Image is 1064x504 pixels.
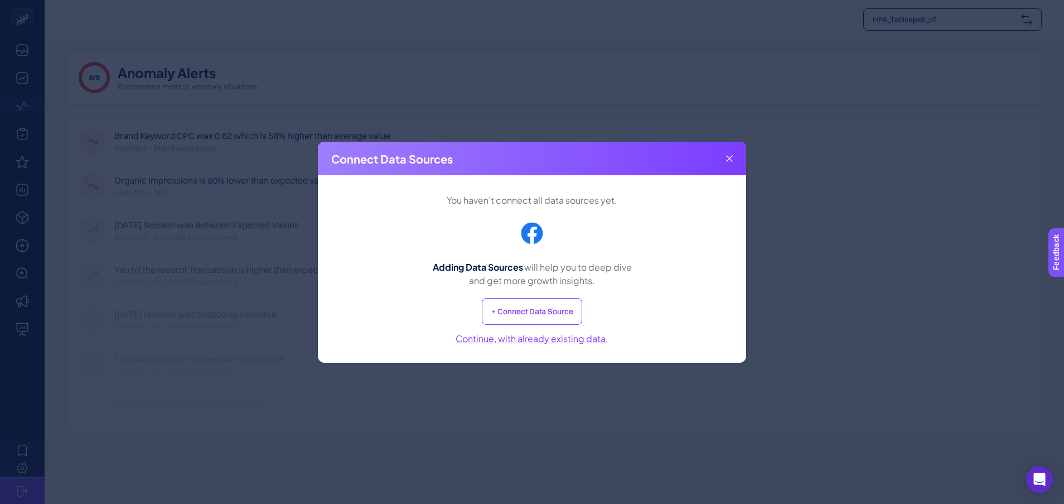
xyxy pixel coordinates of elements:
[331,151,453,166] h2: Connect Data Sources
[1026,466,1053,493] div: Open Intercom Messenger
[482,298,582,325] button: + Connect Data Source
[7,3,42,12] span: Feedback
[447,193,617,207] p: You haven’t connect all data sources yet.
[456,332,608,345] button: Continue, with already existing data.
[469,259,632,287] span: will help you to deep dive and get more growth insights.
[433,259,523,274] span: Adding Data Sources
